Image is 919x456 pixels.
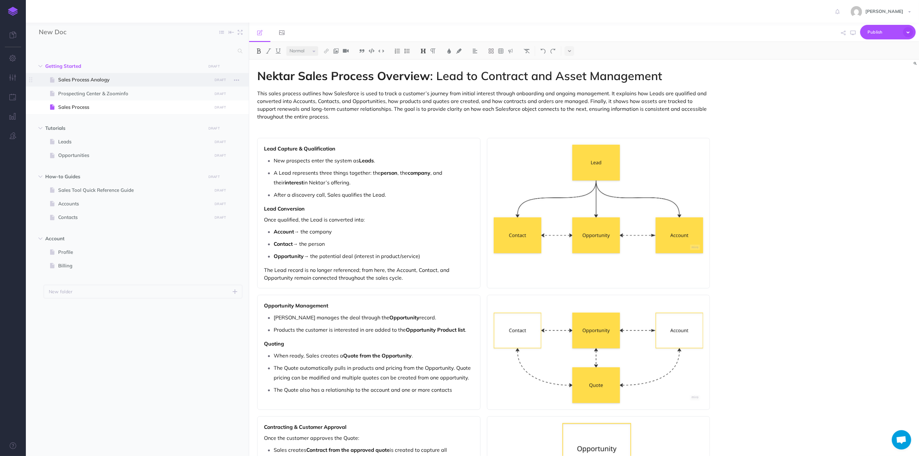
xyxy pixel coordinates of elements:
small: DRAFT [215,92,226,96]
strong: Nektar Sales Process Overview [257,68,430,83]
strong: Contracting & Customer Approval [264,424,346,430]
small: DRAFT [208,126,220,130]
img: Paragraph button [430,48,436,54]
span: Sales Tool Quick Reference Guide [58,186,210,194]
p: → the potential deal (interest in product/service) [274,251,474,261]
strong: company [408,170,430,176]
button: Publish [860,25,916,39]
span: Prospecting Center & Zoominfo [58,90,210,98]
small: DRAFT [215,153,226,158]
img: Add video button [343,48,349,54]
span: Profile [58,248,210,256]
button: New folder [44,285,242,298]
small: DRAFT [215,202,226,206]
img: Headings dropdown button [420,48,426,54]
p: Once qualified, the Lead is converted into: [264,216,474,223]
span: Tutorials [45,124,202,132]
span: How-to Guides [45,173,202,181]
strong: Contact [274,241,293,247]
button: DRAFT [206,63,222,70]
span: Accounts [58,200,210,208]
img: Inline code button [378,48,384,53]
img: Text color button [446,48,452,54]
strong: Contract from the approved quote [306,447,390,453]
p: New folder [49,288,73,295]
strong: Opportunity Product list [406,326,465,333]
strong: Opportunity [389,314,419,321]
img: Callout dropdown menu button [508,48,513,54]
span: Sales Process Analogy [58,76,210,84]
p: Products the customer is interested in are added to the . [274,325,474,335]
img: Redo [550,48,556,54]
img: Link button [323,48,329,54]
span: [PERSON_NAME] [862,8,906,14]
button: DRAFT [212,187,228,194]
strong: person [381,170,397,176]
button: DRAFT [212,90,228,98]
img: b2b077c0bbc9763f10f4ffc7f96e4137.jpg [851,6,862,17]
input: Search [39,45,234,57]
img: Ordered list button [395,48,400,54]
button: DRAFT [212,152,228,159]
div: Open chat [892,430,911,450]
p: → the company [274,227,474,236]
button: DRAFT [212,200,228,208]
img: Unordered list button [404,48,410,54]
p: A Lead represents three things together: the , the , and their in Nektar’s offering. [274,168,474,187]
img: Add image button [333,48,339,54]
strong: Opportunity Management [264,302,328,309]
img: Alignment dropdown menu button [472,48,478,54]
img: Underline button [275,48,281,54]
p: Once the customer approves the Quote: [264,434,474,442]
strong: Lead Conversion [264,205,305,212]
button: DRAFT [212,76,228,84]
h1: : Lead to Contract and Asset Management [257,69,710,82]
input: Documentation Name [39,27,115,37]
small: DRAFT [208,175,220,179]
span: Publish [868,27,900,37]
button: DRAFT [212,214,228,221]
img: lby057zeIgfv2FjEMY89.png [494,313,703,403]
span: Getting Started [45,62,202,70]
img: logo-mark.svg [8,7,18,16]
span: Contacts [58,213,210,221]
small: DRAFT [215,78,226,82]
img: Undo [540,48,546,54]
p: When ready, Sales creates a . [274,351,474,360]
strong: Leads [359,157,374,164]
p: This sales process outlines how Salesforce is used to track a customer’s journey from initial int... [257,89,710,120]
p: [PERSON_NAME] manages the deal through the record. [274,313,474,322]
p: The Quote automatically pulls in products and pricing from the Opportunity. Quote pricing can be ... [274,363,474,382]
span: Billing [58,262,210,270]
img: Create table button [498,48,504,54]
img: Text background color button [456,48,462,54]
img: Italic button [266,48,271,54]
img: Clear styles button [524,48,530,54]
strong: interest [285,179,303,186]
p: After a discovery call, Sales qualifies the Lead. [274,190,474,200]
img: q1MqVR3oRiq65EsSLnHy.png [494,145,703,253]
strong: Quote from the Opportunity [343,352,412,359]
small: DRAFT [215,105,226,109]
small: DRAFT [215,140,226,144]
small: DRAFT [215,188,226,192]
p: The Lead record is no longer referenced; from here, the Account, Contact, and Opportunity remain ... [264,266,474,282]
span: Opportunities [58,151,210,159]
button: DRAFT [212,138,228,146]
p: → the person [274,239,474,249]
strong: Quoting [264,340,284,347]
span: Sales Process [58,103,210,111]
button: DRAFT [206,173,222,181]
img: Bold button [256,48,262,54]
strong: Account [274,228,294,235]
small: DRAFT [215,215,226,220]
button: DRAFT [206,125,222,132]
p: New prospects enter the system as . [274,156,474,165]
strong: Lead Capture & Qualification [264,145,335,152]
span: Leads [58,138,210,146]
p: The Quote also has a relationship to the account and one or more contacts [274,385,474,395]
button: DRAFT [212,104,228,111]
span: Account [45,235,202,243]
small: DRAFT [208,64,220,68]
img: Blockquote button [359,48,365,54]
